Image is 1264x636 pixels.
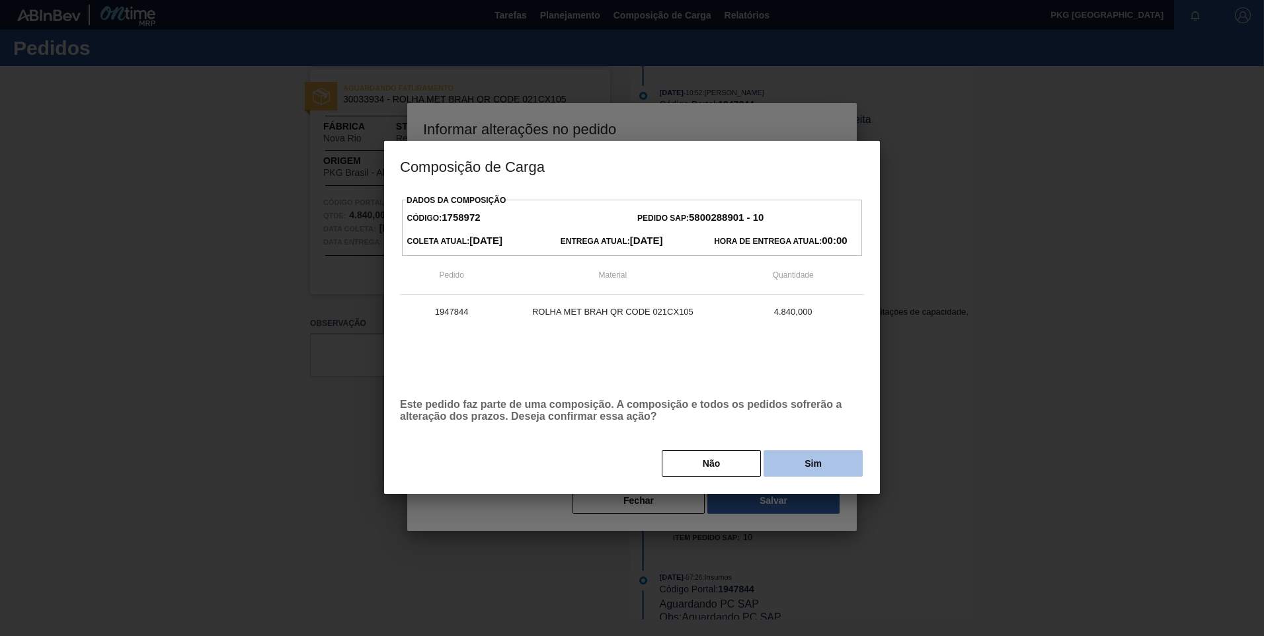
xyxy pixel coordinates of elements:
[599,270,627,280] span: Material
[442,212,480,223] strong: 1758972
[637,214,764,223] span: Pedido SAP:
[764,450,863,477] button: Sim
[822,235,847,246] strong: 00:00
[400,295,503,328] td: 1947844
[407,237,502,246] span: Coleta Atual:
[714,237,847,246] span: Hora de Entrega Atual:
[561,237,663,246] span: Entrega Atual:
[384,141,880,191] h3: Composição de Carga
[469,235,502,246] strong: [DATE]
[773,270,814,280] span: Quantidade
[407,196,506,205] label: Dados da Composição
[722,295,864,328] td: 4.840,000
[689,212,764,223] strong: 5800288901 - 10
[503,295,722,328] td: ROLHA MET BRAH QR CODE 021CX105
[630,235,663,246] strong: [DATE]
[407,214,481,223] span: Código:
[439,270,463,280] span: Pedido
[400,399,864,422] p: Este pedido faz parte de uma composição. A composição e todos os pedidos sofrerão a alteração dos...
[662,450,761,477] button: Não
